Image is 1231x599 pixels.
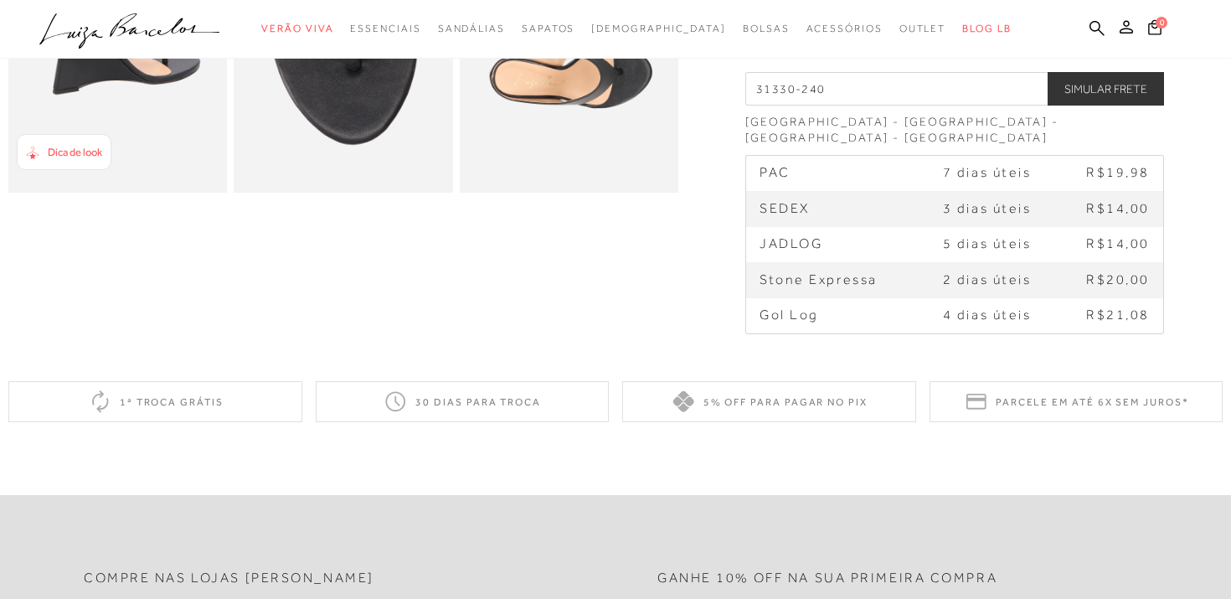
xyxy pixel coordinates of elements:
[899,13,946,44] a: categoryNavScreenReaderText
[962,23,1011,34] span: BLOG LB
[522,23,574,34] span: Sapatos
[1143,18,1167,41] button: 0
[657,571,997,586] h2: Ganhe 10% off na sua primeira compra
[943,165,1032,180] span: 7 dias úteis
[350,13,420,44] a: categoryNavScreenReaderText
[1086,272,1150,287] span: R$20,00
[806,23,883,34] span: Acessórios
[943,201,1032,216] span: 3 dias úteis
[760,165,791,180] span: PAC
[1086,236,1150,251] span: R$14,00
[522,13,574,44] a: categoryNavScreenReaderText
[591,23,726,34] span: [DEMOGRAPHIC_DATA]
[962,13,1011,44] a: BLOG LB
[84,571,374,586] h2: Compre nas lojas [PERSON_NAME]
[899,23,946,34] span: Outlet
[745,114,1164,147] div: [GEOGRAPHIC_DATA] - [GEOGRAPHIC_DATA] - [GEOGRAPHIC_DATA] - [GEOGRAPHIC_DATA]
[743,13,790,44] a: categoryNavScreenReaderText
[438,13,505,44] a: categoryNavScreenReaderText
[930,381,1223,422] div: Parcele em até 6x sem juros*
[1086,307,1150,323] span: R$21,08
[943,236,1032,251] span: 5 dias úteis
[943,272,1032,287] span: 2 dias úteis
[8,381,302,422] div: 1ª troca grátis
[943,307,1032,323] span: 4 dias úteis
[1156,17,1167,28] span: 0
[1086,165,1150,180] span: R$19,98
[760,201,810,216] span: SEDEX
[743,23,790,34] span: Bolsas
[261,13,333,44] a: categoryNavScreenReaderText
[806,13,883,44] a: categoryNavScreenReaderText
[760,307,819,323] span: Gol Log
[745,72,1164,106] input: CEP
[1086,201,1150,216] span: R$14,00
[1048,72,1164,106] button: Simular Frete
[350,23,420,34] span: Essenciais
[622,381,916,422] div: 5% off para pagar no PIX
[316,381,610,422] div: 30 dias para troca
[760,236,822,251] span: JADLOG
[261,23,333,34] span: Verão Viva
[760,272,878,287] span: Stone Expressa
[48,146,102,158] span: Dica de look
[591,13,726,44] a: noSubCategoriesText
[438,23,505,34] span: Sandálias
